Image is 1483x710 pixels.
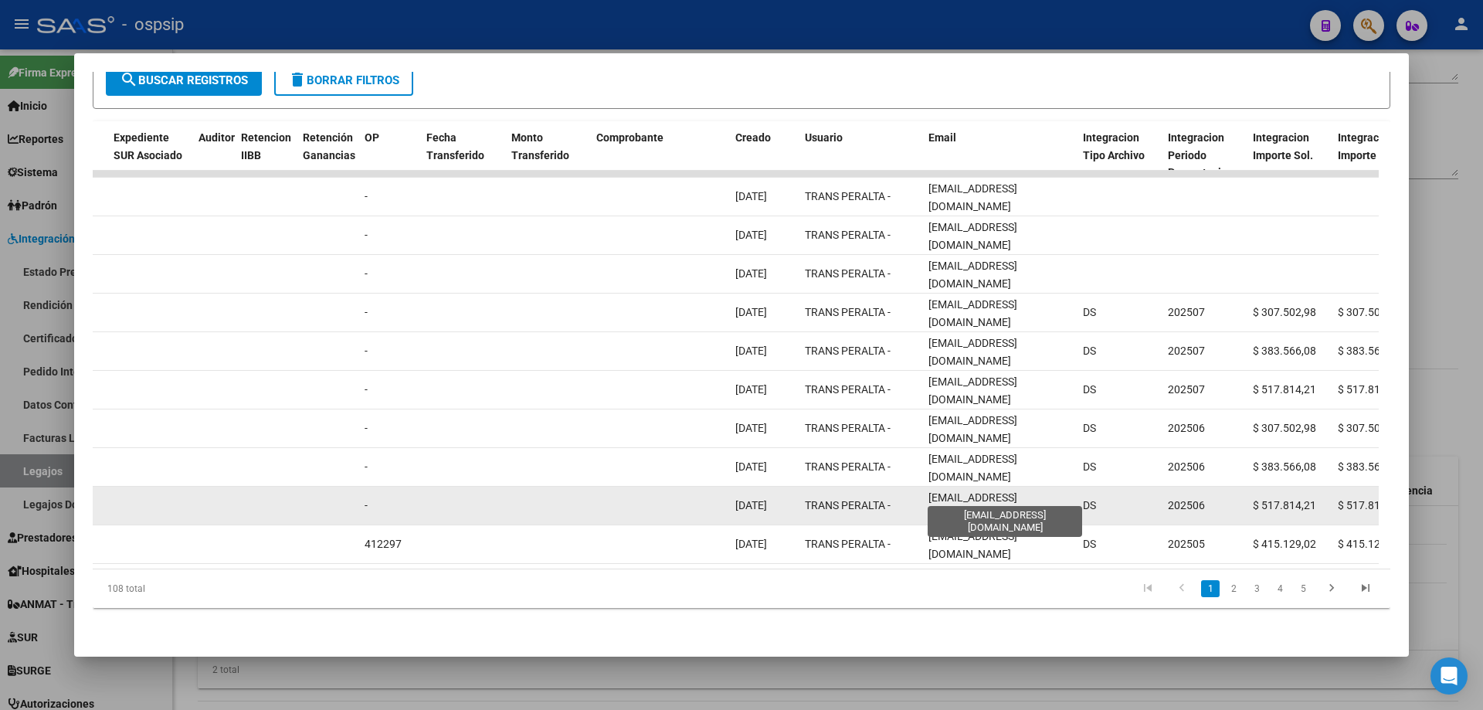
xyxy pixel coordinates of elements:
span: $ 517.814,21 [1253,499,1316,511]
span: [EMAIL_ADDRESS][DOMAIN_NAME] [928,337,1017,367]
span: [DATE] [735,499,767,511]
span: 202506 [1168,460,1205,473]
span: DS [1083,460,1096,473]
span: [DATE] [735,267,767,280]
span: - [365,267,368,280]
div: 108 total [93,569,349,608]
datatable-header-cell: Retencion IIBB [235,121,297,189]
a: 1 [1201,580,1220,597]
datatable-header-cell: Monto Transferido [505,121,590,189]
datatable-header-cell: Integracion Tipo Archivo [1077,121,1162,189]
span: 202507 [1168,306,1205,318]
span: TRANS PERALTA - [805,229,891,241]
span: Retención Ganancias [303,131,355,161]
span: $ 307.502,98 [1253,422,1316,434]
span: 412297 [365,538,402,550]
span: $ 517.814,21 [1253,383,1316,396]
datatable-header-cell: Integracion Importe Liq. [1332,121,1417,189]
span: TRANS PERALTA - [805,306,891,318]
span: $ 307.502,98 [1338,422,1401,434]
span: Retencion IIBB [241,131,291,161]
span: - [365,345,368,357]
span: Borrar Filtros [288,73,399,87]
span: Integracion Importe Liq. [1338,131,1397,161]
span: Expediente SUR Asociado [114,131,182,161]
datatable-header-cell: Integracion Importe Sol. [1247,121,1332,189]
span: [DATE] [735,306,767,318]
span: [DATE] [735,229,767,241]
span: Integracion Tipo Archivo [1083,131,1145,161]
span: DS [1083,345,1096,357]
span: DS [1083,422,1096,434]
span: TRANS PERALTA - [805,499,891,511]
span: TRANS PERALTA - [805,383,891,396]
datatable-header-cell: Email [922,121,1077,189]
li: page 3 [1245,576,1268,602]
li: page 2 [1222,576,1245,602]
span: TRANS PERALTA - [805,190,891,202]
span: [DATE] [735,345,767,357]
span: $ 415.129,02 [1253,538,1316,550]
span: Creado [735,131,771,144]
span: TRANS PERALTA - [805,460,891,473]
span: [DATE] [735,460,767,473]
span: Email [928,131,956,144]
span: Fecha Transferido [426,131,484,161]
a: go to first page [1133,580,1162,597]
span: - [365,306,368,318]
span: - [365,190,368,202]
a: 2 [1224,580,1243,597]
span: DS [1083,383,1096,396]
span: 202507 [1168,345,1205,357]
span: [DATE] [735,538,767,550]
mat-icon: search [120,70,138,89]
span: $ 415.129,02 [1338,538,1401,550]
mat-icon: delete [288,70,307,89]
span: $ 383.566,08 [1338,460,1401,473]
span: - [365,229,368,241]
datatable-header-cell: Comprobante [590,121,729,189]
button: Borrar Filtros [274,65,413,96]
span: 202506 [1168,499,1205,511]
span: [EMAIL_ADDRESS][DOMAIN_NAME] [928,491,1017,521]
span: $ 383.566,08 [1253,345,1316,357]
span: - [365,383,368,396]
span: [EMAIL_ADDRESS][DOMAIN_NAME] [928,221,1017,251]
span: Integracion Periodo Presentacion [1168,131,1234,179]
span: [DATE] [735,422,767,434]
span: $ 307.502,98 [1338,306,1401,318]
datatable-header-cell: Integracion Periodo Presentacion [1162,121,1247,189]
span: $ 517.814,21 [1338,383,1401,396]
span: 202506 [1168,422,1205,434]
span: - [365,422,368,434]
span: OP [365,131,379,144]
datatable-header-cell: Expediente SUR Asociado [107,121,192,189]
span: [DATE] [735,383,767,396]
span: [EMAIL_ADDRESS][DOMAIN_NAME] [928,453,1017,483]
span: TRANS PERALTA - [805,422,891,434]
span: Usuario [805,131,843,144]
span: $ 383.566,08 [1338,345,1401,357]
span: Monto Transferido [511,131,569,161]
span: DS [1083,499,1096,511]
span: 202505 [1168,538,1205,550]
div: Open Intercom Messenger [1430,657,1468,695]
li: page 1 [1199,576,1222,602]
span: [EMAIL_ADDRESS][DOMAIN_NAME] [928,182,1017,212]
a: 5 [1294,580,1312,597]
span: [EMAIL_ADDRESS][DOMAIN_NAME] [928,414,1017,444]
span: Auditoria [199,131,244,144]
span: [DATE] [735,190,767,202]
span: TRANS PERALTA - [805,267,891,280]
datatable-header-cell: OP [358,121,420,189]
span: $ 307.502,98 [1253,306,1316,318]
a: go to next page [1317,580,1346,597]
a: go to previous page [1167,580,1196,597]
span: 202507 [1168,383,1205,396]
a: 3 [1247,580,1266,597]
span: TRANS PERALTA - [805,345,891,357]
a: 4 [1271,580,1289,597]
li: page 5 [1291,576,1315,602]
button: Buscar Registros [106,65,262,96]
span: Integracion Importe Sol. [1253,131,1313,161]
